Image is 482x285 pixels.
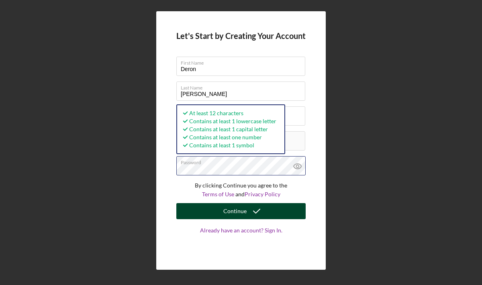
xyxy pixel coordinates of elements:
p: By clicking Continue you agree to the and [176,181,306,199]
div: At least 12 characters [181,109,276,117]
div: Contains at least 1 capital letter [181,125,276,133]
label: Password [181,157,305,165]
a: Terms of Use [202,191,234,197]
a: Already have an account? Sign In. [176,227,306,250]
a: Privacy Policy [245,191,280,197]
label: Last Name [181,82,305,91]
h4: Let's Start by Creating Your Account [176,31,306,41]
button: Continue [176,203,306,219]
div: Contains at least 1 lowercase letter [181,117,276,125]
div: Contains at least one number [181,133,276,141]
div: Continue [223,203,247,219]
label: First Name [181,57,305,66]
div: Contains at least 1 symbol [181,141,276,149]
